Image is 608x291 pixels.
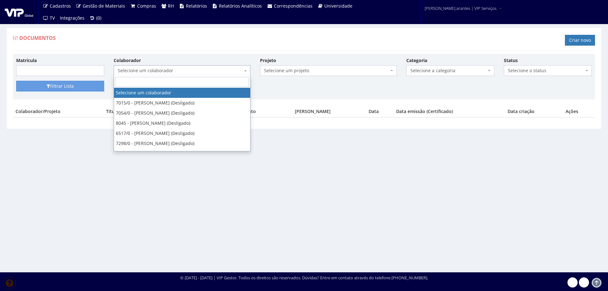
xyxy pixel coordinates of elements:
[50,15,55,21] span: TV
[186,3,207,9] span: Relatórios
[366,106,394,117] th: Data
[83,3,125,9] span: Gestão de Materiais
[180,275,428,281] div: © [DATE] - [DATE] | VIP Gestor. Todos os direitos são reservados. Dúvidas? Entre em contato atrav...
[406,65,494,76] span: Selecione a categoria
[264,67,389,74] span: Selecione um projeto
[406,57,427,64] label: Categoria
[19,35,56,41] span: Documentos
[114,149,250,159] li: 7347/0 - [PERSON_NAME] (Desligado)
[563,106,595,117] th: Ações
[96,15,101,21] span: (0)
[565,35,595,46] a: Criar novo
[425,5,497,11] span: [PERSON_NAME].arantes | VIP Serviços
[5,7,33,17] img: logo
[504,57,518,64] label: Status
[60,15,85,21] span: Integrações
[260,57,276,64] label: Projeto
[87,12,104,24] a: (0)
[50,3,71,9] span: Cadastros
[292,106,366,117] th: [PERSON_NAME]
[13,106,104,117] th: Colaborador/Projeto
[504,65,592,76] span: Selecione o status
[260,65,397,76] span: Selecione um projeto
[137,3,156,9] span: Compras
[394,106,505,117] th: Data emissão (Certificado)
[217,106,292,117] th: Data vencimento
[274,3,313,9] span: Correspondências
[324,3,352,9] span: Universidade
[114,108,250,118] li: 7054/0 - [PERSON_NAME] (Desligado)
[57,12,87,24] a: Integrações
[114,57,141,64] label: Colaborador
[114,98,250,108] li: 7015/0 - [PERSON_NAME] (Desligado)
[168,3,174,9] span: RH
[114,128,250,138] li: 6517/0 - [PERSON_NAME] (Desligado)
[40,12,57,24] a: TV
[118,67,243,74] span: Selecione um colaborador
[104,106,136,117] th: Título
[219,3,262,9] span: Relatórios Analíticos
[505,106,563,117] th: Data criação
[114,138,250,149] li: 7298/0 - [PERSON_NAME] (Desligado)
[410,67,486,74] span: Selecione a categoria
[114,65,250,76] span: Selecione um colaborador
[114,118,250,128] li: 8045 - [PERSON_NAME] (Desligado)
[16,81,104,92] button: Filtrar Lista
[114,88,250,98] li: Selecione um colaborador
[16,57,37,64] label: Matrícula
[508,67,584,74] span: Selecione o status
